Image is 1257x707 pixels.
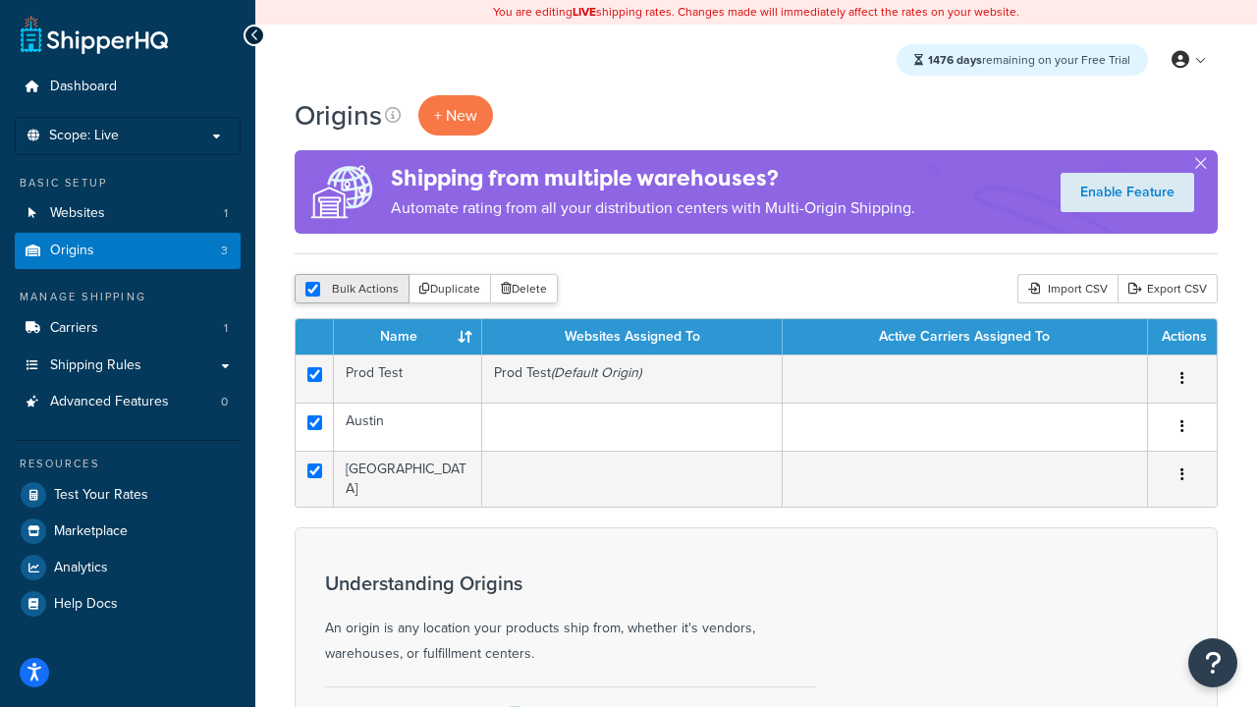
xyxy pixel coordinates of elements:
[15,310,241,347] li: Carriers
[15,175,241,191] div: Basic Setup
[50,320,98,337] span: Carriers
[334,354,482,403] td: Prod Test
[482,319,783,354] th: Websites Assigned To
[1118,274,1218,303] a: Export CSV
[15,233,241,269] a: Origins 3
[15,550,241,585] a: Analytics
[15,384,241,420] a: Advanced Features 0
[482,354,783,403] td: Prod Test
[928,51,982,69] strong: 1476 days
[783,319,1148,354] th: Active Carriers Assigned To
[50,357,141,374] span: Shipping Rules
[21,15,168,54] a: ShipperHQ Home
[334,451,482,507] td: [GEOGRAPHIC_DATA]
[897,44,1148,76] div: remaining on your Free Trial
[15,477,241,513] a: Test Your Rates
[15,195,241,232] a: Websites 1
[391,162,915,194] h4: Shipping from multiple warehouses?
[54,560,108,576] span: Analytics
[325,572,816,667] div: An origin is any location your products ship from, whether it's vendors, warehouses, or fulfillme...
[15,348,241,384] a: Shipping Rules
[15,195,241,232] li: Websites
[54,523,128,540] span: Marketplace
[49,128,119,144] span: Scope: Live
[15,289,241,305] div: Manage Shipping
[295,150,391,234] img: ad-origins-multi-dfa493678c5a35abed25fd24b4b8a3fa3505936ce257c16c00bdefe2f3200be3.png
[221,394,228,410] span: 0
[325,572,816,594] h3: Understanding Origins
[54,487,148,504] span: Test Your Rates
[1148,319,1217,354] th: Actions
[54,596,118,613] span: Help Docs
[15,69,241,105] a: Dashboard
[1061,173,1194,212] a: Enable Feature
[224,205,228,222] span: 1
[50,79,117,95] span: Dashboard
[50,243,94,259] span: Origins
[409,274,491,303] button: Duplicate
[15,233,241,269] li: Origins
[50,205,105,222] span: Websites
[224,320,228,337] span: 1
[334,319,482,354] th: Name : activate to sort column ascending
[573,3,596,21] b: LIVE
[1188,638,1237,687] button: Open Resource Center
[1017,274,1118,303] div: Import CSV
[490,274,558,303] button: Delete
[334,403,482,451] td: Austin
[434,104,477,127] span: + New
[15,310,241,347] a: Carriers 1
[221,243,228,259] span: 3
[295,96,382,135] h1: Origins
[391,194,915,222] p: Automate rating from all your distribution centers with Multi-Origin Shipping.
[15,456,241,472] div: Resources
[50,394,169,410] span: Advanced Features
[15,514,241,549] a: Marketplace
[295,274,410,303] button: Bulk Actions
[418,95,493,136] a: + New
[15,586,241,622] a: Help Docs
[551,362,641,383] i: (Default Origin)
[15,384,241,420] li: Advanced Features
